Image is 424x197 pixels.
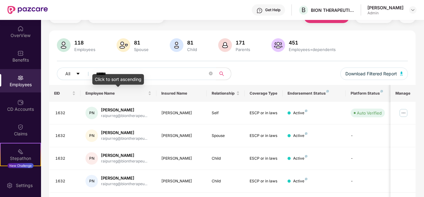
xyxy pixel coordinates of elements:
div: BION THERAPEUTICS ([GEOGRAPHIC_DATA]) PRIVATE LIMITED [311,7,354,13]
div: [PERSON_NAME] [367,5,403,11]
th: Manage [390,85,416,102]
img: svg+xml;base64,PHN2ZyB4bWxucz0iaHR0cDovL3d3dy53My5vcmcvMjAwMC9zdmciIHdpZHRoPSIyMSIgaGVpZ2h0PSIyMC... [17,148,24,155]
div: Child [212,156,240,162]
div: Spouse [212,133,240,139]
img: svg+xml;base64,PHN2ZyBpZD0iRW1wbG95ZWVzIiB4bWxucz0iaHR0cDovL3d3dy53My5vcmcvMjAwMC9zdmciIHdpZHRoPS... [17,75,24,81]
div: ESCP or in laws [250,110,278,116]
div: [PERSON_NAME] [101,130,147,136]
img: svg+xml;base64,PHN2ZyB4bWxucz0iaHR0cDovL3d3dy53My5vcmcvMjAwMC9zdmciIHdpZHRoPSI4IiBoZWlnaHQ9IjgiIH... [305,155,307,157]
div: ESCP or in laws [250,156,278,162]
div: PN [85,152,98,165]
div: raipurreg@biontherapeu... [101,181,147,187]
div: raipurreg@biontherapeu... [101,113,147,119]
td: - [346,147,390,170]
div: 118 [73,40,97,46]
span: Download Filtered Report [345,70,397,77]
img: svg+xml;base64,PHN2ZyB4bWxucz0iaHR0cDovL3d3dy53My5vcmcvMjAwMC9zdmciIHdpZHRoPSI4IiBoZWlnaHQ9IjgiIH... [326,90,329,92]
img: svg+xml;base64,PHN2ZyB4bWxucz0iaHR0cDovL3d3dy53My5vcmcvMjAwMC9zdmciIHhtbG5zOnhsaW5rPSJodHRwOi8vd3... [218,38,232,52]
div: Child [186,47,198,52]
button: Download Filtered Report [340,68,408,80]
div: 1632 [55,178,76,184]
div: Auto Verified [357,110,382,116]
div: Active [293,110,307,116]
span: All [65,70,70,77]
img: svg+xml;base64,PHN2ZyB4bWxucz0iaHR0cDovL3d3dy53My5vcmcvMjAwMC9zdmciIHhtbG5zOnhsaW5rPSJodHRwOi8vd3... [117,38,130,52]
div: PN [85,175,98,187]
div: 81 [133,40,150,46]
th: Employee Name [81,85,156,102]
div: Get Help [265,7,280,12]
img: svg+xml;base64,PHN2ZyB4bWxucz0iaHR0cDovL3d3dy53My5vcmcvMjAwMC9zdmciIHhtbG5zOnhsaW5rPSJodHRwOi8vd3... [170,38,183,52]
div: [PERSON_NAME] [161,133,202,139]
div: Employees [73,47,97,52]
div: Child [212,178,240,184]
img: svg+xml;base64,PHN2ZyBpZD0iSG9tZSIgeG1sbnM9Imh0dHA6Ly93d3cudzMub3JnLzIwMDAvc3ZnIiB3aWR0aD0iMjAiIG... [17,26,24,32]
span: Relationship [212,91,235,96]
div: Stepathon [1,155,40,162]
div: [PERSON_NAME] [161,156,202,162]
div: 1632 [55,110,76,116]
span: B [302,6,306,14]
div: PN [85,129,98,142]
div: Spouse [133,47,150,52]
img: svg+xml;base64,PHN2ZyBpZD0iU2V0dGluZy0yMHgyMCIgeG1sbnM9Imh0dHA6Ly93d3cudzMub3JnLzIwMDAvc3ZnIiB3aW... [7,182,13,189]
div: Active [293,156,307,162]
span: EID [54,91,71,96]
img: svg+xml;base64,PHN2ZyBpZD0iRW5kb3JzZW1lbnRzIiB4bWxucz0iaHR0cDovL3d3dy53My5vcmcvMjAwMC9zdmciIHdpZH... [17,173,24,179]
img: svg+xml;base64,PHN2ZyBpZD0iQmVuZWZpdHMiIHhtbG5zPSJodHRwOi8vd3d3LnczLm9yZy8yMDAwL3N2ZyIgd2lkdGg9Ij... [17,50,24,56]
div: Platform Status [351,91,385,96]
span: caret-down [76,72,80,77]
img: New Pazcare Logo [7,6,48,14]
span: close-circle [209,72,213,75]
div: Settings [14,182,35,189]
div: Employees+dependents [288,47,337,52]
div: ESCP or in laws [250,133,278,139]
span: search [216,71,228,76]
div: PN [85,107,98,119]
button: search [216,68,231,80]
div: Active [293,178,307,184]
th: Relationship [207,85,245,102]
img: svg+xml;base64,PHN2ZyBpZD0iRHJvcGRvd24tMzJ4MzIiIHhtbG5zPSJodHRwOi8vd3d3LnczLm9yZy8yMDAwL3N2ZyIgd2... [410,7,415,12]
div: [PERSON_NAME] [101,107,147,113]
div: ESCP or in laws [250,178,278,184]
div: New Challenge [7,163,34,168]
img: svg+xml;base64,PHN2ZyB4bWxucz0iaHR0cDovL3d3dy53My5vcmcvMjAwMC9zdmciIHhtbG5zOnhsaW5rPSJodHRwOi8vd3... [57,38,71,52]
div: 1632 [55,156,76,162]
div: 1632 [55,133,76,139]
div: Admin [367,11,403,16]
div: Self [212,110,240,116]
img: svg+xml;base64,PHN2ZyB4bWxucz0iaHR0cDovL3d3dy53My5vcmcvMjAwMC9zdmciIHdpZHRoPSI4IiBoZWlnaHQ9IjgiIH... [305,110,307,112]
div: [PERSON_NAME] [161,178,202,184]
img: svg+xml;base64,PHN2ZyB4bWxucz0iaHR0cDovL3d3dy53My5vcmcvMjAwMC9zdmciIHhtbG5zOnhsaW5rPSJodHRwOi8vd3... [400,72,403,75]
div: raipurreg@biontherapeu... [101,158,147,164]
div: 451 [288,40,337,46]
div: [PERSON_NAME] [161,110,202,116]
div: [PERSON_NAME] [101,175,147,181]
img: manageButton [399,108,408,118]
div: [PERSON_NAME] [101,152,147,158]
img: svg+xml;base64,PHN2ZyBpZD0iSGVscC0zMngzMiIgeG1sbnM9Imh0dHA6Ly93d3cudzMub3JnLzIwMDAvc3ZnIiB3aWR0aD... [256,7,263,14]
img: svg+xml;base64,PHN2ZyBpZD0iQ0RfQWNjb3VudHMiIGRhdGEtbmFtZT0iQ0QgQWNjb3VudHMiIHhtbG5zPSJodHRwOi8vd3... [17,99,24,106]
span: Employee Name [85,91,147,96]
div: Endorsement Status [288,91,341,96]
span: close-circle [209,71,213,77]
img: svg+xml;base64,PHN2ZyBpZD0iQ2xhaW0iIHhtbG5zPSJodHRwOi8vd3d3LnczLm9yZy8yMDAwL3N2ZyIgd2lkdGg9IjIwIi... [17,124,24,130]
div: Click to sort ascending [92,74,144,85]
div: raipurreg@biontherapeu... [101,136,147,142]
div: Parents [234,47,251,52]
th: Coverage Type [245,85,283,102]
img: svg+xml;base64,PHN2ZyB4bWxucz0iaHR0cDovL3d3dy53My5vcmcvMjAwMC9zdmciIHdpZHRoPSI4IiBoZWlnaHQ9IjgiIH... [305,132,307,135]
img: svg+xml;base64,PHN2ZyB4bWxucz0iaHR0cDovL3d3dy53My5vcmcvMjAwMC9zdmciIHdpZHRoPSI4IiBoZWlnaHQ9IjgiIH... [305,178,307,180]
div: 81 [186,40,198,46]
div: Active [293,133,307,139]
img: svg+xml;base64,PHN2ZyB4bWxucz0iaHR0cDovL3d3dy53My5vcmcvMjAwMC9zdmciIHhtbG5zOnhsaW5rPSJodHRwOi8vd3... [271,38,285,52]
img: svg+xml;base64,PHN2ZyB4bWxucz0iaHR0cDovL3d3dy53My5vcmcvMjAwMC9zdmciIHdpZHRoPSI4IiBoZWlnaHQ9IjgiIH... [380,90,383,92]
button: Allcaret-down [57,68,95,80]
th: EID [49,85,81,102]
div: 171 [234,40,251,46]
td: - [346,124,390,147]
td: - [346,170,390,193]
th: Insured Name [156,85,207,102]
